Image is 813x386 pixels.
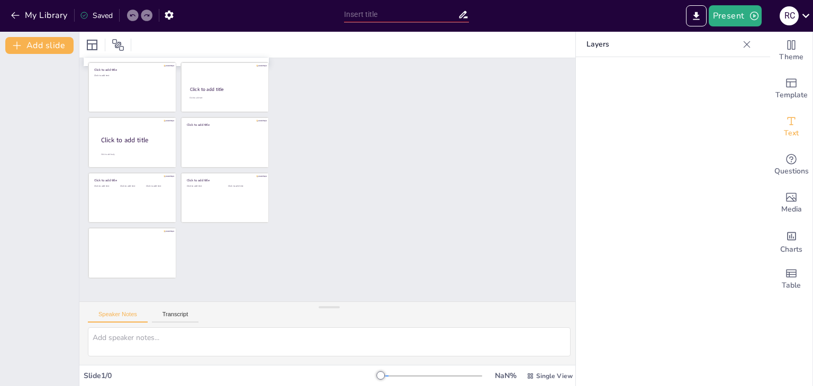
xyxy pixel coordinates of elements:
input: Insert title [344,7,458,22]
button: Transcript [152,311,199,323]
div: Layout [84,36,101,53]
div: Slide 1 / 0 [84,371,381,381]
span: Single View [536,372,573,380]
div: R C [780,6,799,25]
div: Click to add body [101,153,168,156]
div: Click to add text [94,185,118,187]
button: My Library [8,7,72,24]
span: Media [781,204,802,215]
div: NaN % [493,371,518,381]
div: Click to add title [94,178,170,182]
div: Add images, graphics, shapes or video [770,184,812,222]
button: Add slide [5,37,74,54]
div: Add text boxes [770,108,812,146]
div: Click to add title [94,67,170,71]
div: Click to add title [187,123,263,127]
div: Click to add text [187,185,220,187]
span: Table [782,280,801,291]
div: Click to add text [189,97,260,99]
span: Questions [774,166,809,177]
span: Position [112,39,124,51]
span: Template [775,89,808,101]
button: Speaker Notes [88,311,148,323]
div: Click to add text [94,74,170,77]
div: Get real-time input from your audience [770,146,812,184]
div: Click to add text [228,185,261,187]
span: Text [784,127,799,139]
button: Export to PowerPoint [686,5,707,26]
span: Theme [779,51,803,63]
div: Add charts and graphs [770,222,812,260]
div: Add ready made slides [770,70,812,108]
p: Layers [586,32,738,57]
button: R C [780,5,799,26]
div: Click to add title [190,86,260,93]
div: Change the overall theme [770,32,812,70]
div: Click to add title [101,136,169,145]
div: Click to add text [146,185,170,187]
button: Present [709,5,762,26]
div: Saved [80,11,113,21]
div: Click to add title [187,178,263,182]
div: Add a table [770,260,812,298]
span: Charts [780,244,802,255]
div: Click to add text [120,185,144,187]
